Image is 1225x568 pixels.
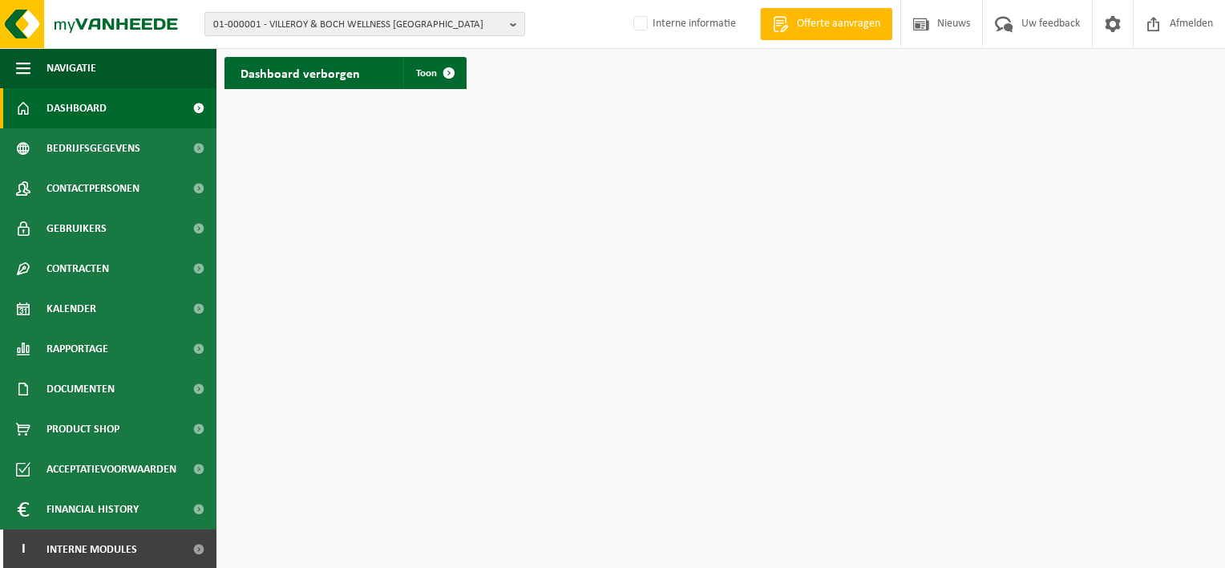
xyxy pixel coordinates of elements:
[204,12,525,36] button: 01-000001 - VILLEROY & BOCH WELLNESS [GEOGRAPHIC_DATA]
[224,57,376,88] h2: Dashboard verborgen
[46,168,139,209] span: Contactpersonen
[403,57,465,89] a: Toon
[46,449,176,489] span: Acceptatievoorwaarden
[46,369,115,409] span: Documenten
[416,68,437,79] span: Toon
[46,249,109,289] span: Contracten
[46,489,139,529] span: Financial History
[46,329,108,369] span: Rapportage
[46,128,140,168] span: Bedrijfsgegevens
[46,409,119,449] span: Product Shop
[760,8,892,40] a: Offerte aanvragen
[46,88,107,128] span: Dashboard
[793,16,884,32] span: Offerte aanvragen
[213,13,503,37] span: 01-000001 - VILLEROY & BOCH WELLNESS [GEOGRAPHIC_DATA]
[46,209,107,249] span: Gebruikers
[630,12,736,36] label: Interne informatie
[46,289,96,329] span: Kalender
[46,48,96,88] span: Navigatie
